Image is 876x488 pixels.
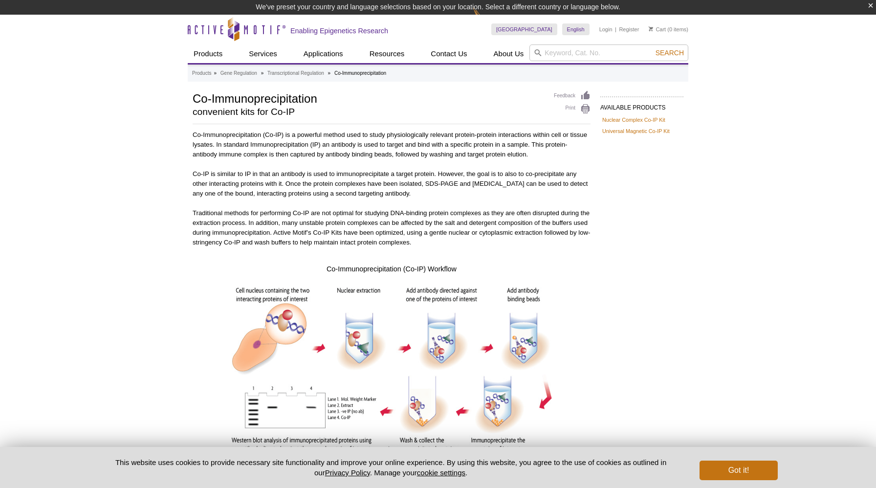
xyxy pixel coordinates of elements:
[417,468,465,477] button: cookie settings
[327,265,457,273] span: Co-Immunoprecipitation (Co-IP) Workflow
[193,108,544,116] h2: convenient kits for Co-IP
[653,48,687,57] button: Search
[290,26,388,35] h2: Enabling Epigenetics Research
[298,44,349,63] a: Applications
[193,90,544,105] h1: Co-Immunoprecipitation
[529,44,688,61] input: Keyword, Cat. No.
[425,44,473,63] a: Contact Us
[193,208,591,247] p: Traditional methods for performing Co-IP are not optimal for studying DNA-binding protein complex...
[649,26,653,31] img: Your Cart
[602,127,670,135] a: Universal Magnetic Co-IP Kit
[599,26,613,33] a: Login
[473,7,499,30] img: Change Here
[619,26,639,33] a: Register
[600,96,683,114] h2: AVAILABLE PRODUCTS
[656,49,684,57] span: Search
[615,23,616,35] li: |
[192,69,211,78] a: Products
[554,90,591,101] a: Feedback
[364,44,411,63] a: Resources
[267,69,324,78] a: Transcriptional Regulation
[649,26,666,33] a: Cart
[562,23,590,35] a: English
[328,70,331,76] li: »
[220,279,563,463] img: Co-IP Workflow
[214,70,217,76] li: »
[243,44,283,63] a: Services
[325,468,370,477] a: Privacy Policy
[602,115,665,124] a: Nuclear Complex Co-IP Kit
[193,130,591,159] p: Co-Immunoprecipitation (Co-IP) is a powerful method used to study physiologically relevant protei...
[700,461,778,480] button: Got it!
[488,44,530,63] a: About Us
[220,69,257,78] a: Gene Regulation
[491,23,557,35] a: [GEOGRAPHIC_DATA]
[649,23,688,35] li: (0 items)
[193,169,591,199] p: Co-IP is similar to IP in that an antibody is used to immunoprecipitate a target protein. However...
[554,104,591,114] a: Print
[261,70,264,76] li: »
[188,44,228,63] a: Products
[98,457,683,478] p: This website uses cookies to provide necessary site functionality and improve your online experie...
[334,70,386,76] li: Co-Immunoprecipitation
